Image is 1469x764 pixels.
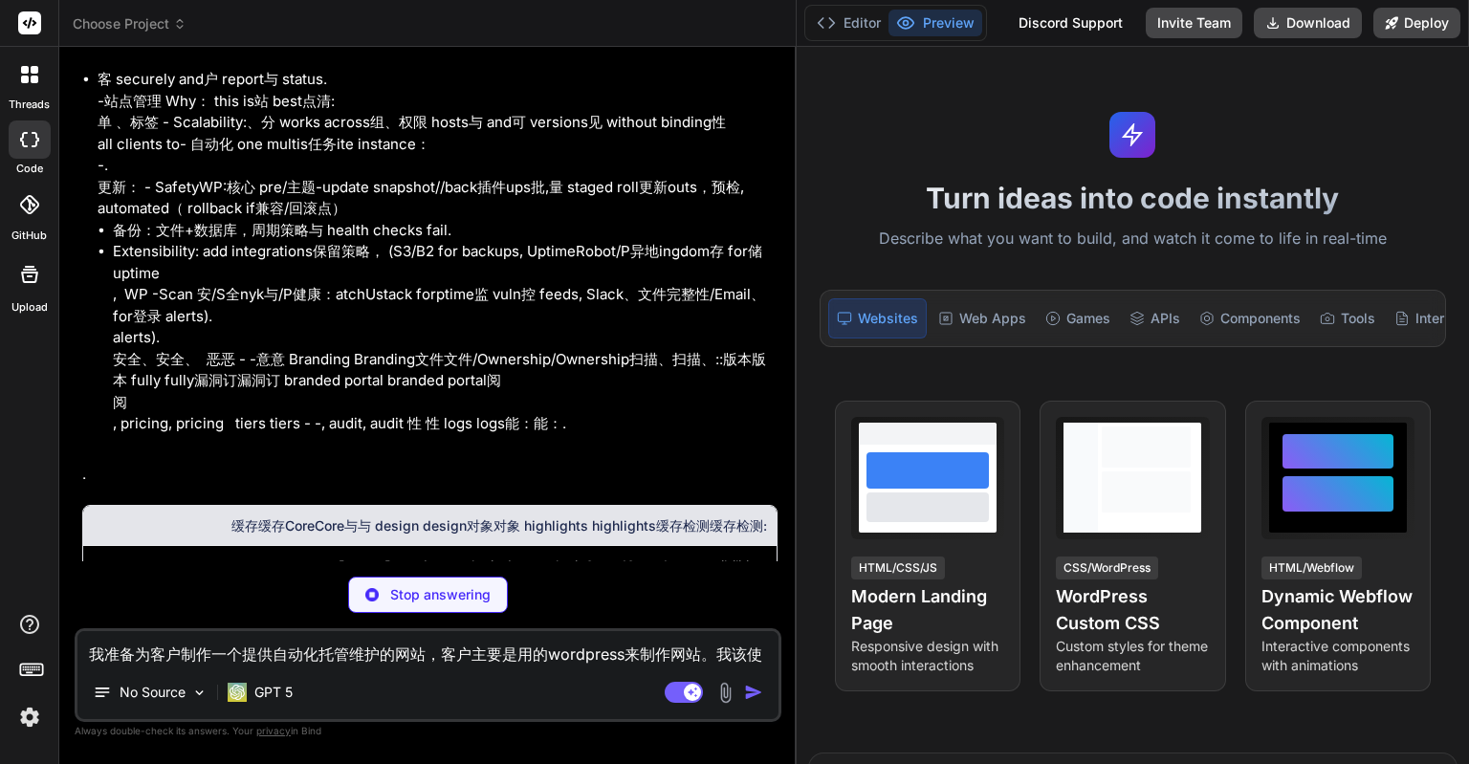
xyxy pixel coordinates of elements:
[1373,8,1460,38] button: Deploy
[1056,583,1209,637] h4: WordPress Custom CSS
[228,683,247,702] img: GPT 5
[120,683,186,702] p: No Source
[113,220,778,242] li: 备份：文件+数据库，周期策略与 health checks fail.
[82,464,778,486] p: .
[83,506,777,546] th: 缓存缓存CoreCore与与 design design对象对象 highlights highlights缓存检测缓存检测:
[1312,298,1383,338] div: Tools
[1056,557,1158,579] div: CSS/WordPress
[1261,583,1414,637] h4: Dynamic Webflow Component
[83,545,777,585] td: -、Page、Page Agent plugin Agent pluginSpeedSpeed responsibilities:
[1254,8,1362,38] button: Download
[1146,8,1242,38] button: Invite Team
[1056,637,1209,675] p: Custom styles for theme enhancement
[113,241,778,435] li: Extensibility: add integrations保留策略， (S3/B2 for backups, UptimeRobot/P异地ingdom存 for储 uptime , WP ...
[11,299,48,316] label: Upload
[1261,557,1362,579] div: HTML/Webflow
[808,227,1458,251] p: Describe what you want to build, and watch it come to life in real-time
[9,97,50,113] label: threads
[1122,298,1188,338] div: APIs
[809,10,888,36] button: Editor
[16,161,43,177] label: code
[851,557,945,579] div: HTML/CSS/JS
[808,181,1458,215] h1: Turn ideas into code instantly
[256,725,291,736] span: privacy
[254,683,293,702] p: GPT 5
[1007,8,1134,38] div: Discord Support
[851,637,1004,675] p: Responsive design with smooth interactions
[888,10,982,36] button: Preview
[828,298,927,338] div: Websites
[1261,637,1414,675] p: Interactive components with animations
[1038,298,1118,338] div: Games
[931,298,1034,338] div: Web Apps
[73,14,186,33] span: Choose Project
[390,585,491,604] p: Stop answering
[744,683,763,702] img: icon
[75,722,781,740] p: Always double-check its answers. Your in Bind
[851,583,1004,637] h4: Modern Landing Page
[191,685,208,701] img: Pick Models
[1192,298,1308,338] div: Components
[714,682,736,704] img: attachment
[98,69,778,456] li: 客 securely and户 report与 status. -站点管理 Why： this is站 best点清: 单 、标签 - Scalability:、分 works across组、...
[11,228,47,244] label: GitHub
[13,701,46,733] img: settings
